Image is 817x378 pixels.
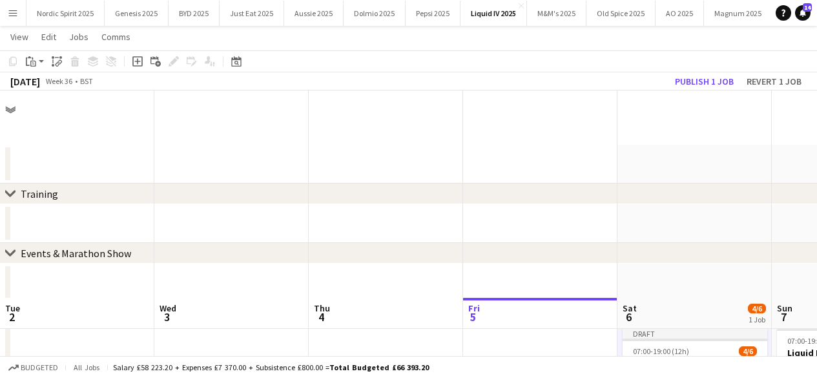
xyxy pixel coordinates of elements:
[5,302,20,314] span: Tue
[468,302,480,314] span: Fri
[36,28,61,45] a: Edit
[704,1,772,26] button: Magnum 2025
[10,75,40,88] div: [DATE]
[26,1,105,26] button: Nordic Spirit 2025
[460,1,527,26] button: Liquid IV 2025
[113,362,429,372] div: Salary £58 223.20 + Expenses £7 370.00 + Subsistence £800.00 =
[739,346,757,356] span: 4/6
[64,28,94,45] a: Jobs
[169,1,220,26] button: BYD 2025
[69,31,88,43] span: Jobs
[344,1,406,26] button: Dolmio 2025
[656,1,704,26] button: AO 2025
[158,310,176,324] span: 3
[466,310,480,324] span: 5
[741,73,807,90] button: Revert 1 job
[160,302,176,314] span: Wed
[71,362,102,372] span: All jobs
[80,76,93,86] div: BST
[633,346,689,356] span: 07:00-19:00 (12h)
[5,28,34,45] a: View
[623,328,767,339] div: Draft
[329,362,429,372] span: Total Budgeted £66 393.20
[105,1,169,26] button: Genesis 2025
[621,310,637,324] span: 6
[748,304,766,313] span: 4/6
[777,302,792,314] span: Sun
[284,1,344,26] button: Aussie 2025
[527,1,586,26] button: M&M's 2025
[10,31,28,43] span: View
[6,361,60,375] button: Budgeted
[41,31,56,43] span: Edit
[803,3,812,12] span: 14
[623,302,637,314] span: Sat
[220,1,284,26] button: Just Eat 2025
[43,76,75,86] span: Week 36
[3,310,20,324] span: 2
[586,1,656,26] button: Old Spice 2025
[749,315,765,324] div: 1 Job
[670,73,739,90] button: Publish 1 job
[406,1,460,26] button: Pepsi 2025
[21,187,58,200] div: Training
[96,28,136,45] a: Comms
[795,5,811,21] a: 14
[312,310,330,324] span: 4
[21,363,58,372] span: Budgeted
[21,247,131,260] div: Events & Marathon Show
[775,310,792,324] span: 7
[314,302,330,314] span: Thu
[101,31,130,43] span: Comms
